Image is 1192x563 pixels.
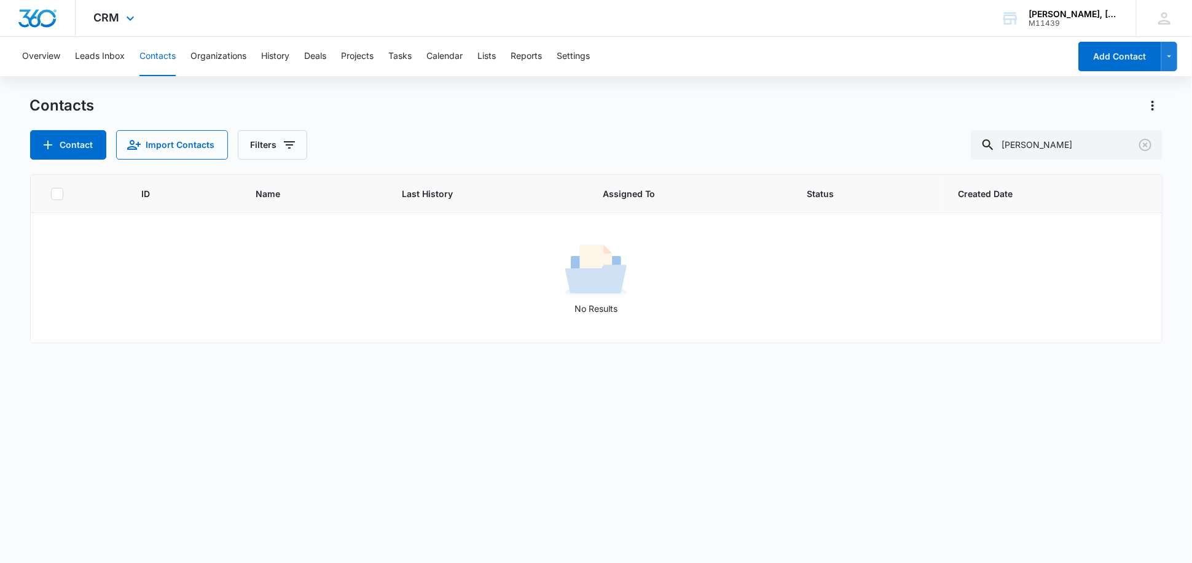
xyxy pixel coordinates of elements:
[1143,96,1163,115] button: Actions
[603,187,759,200] span: Assigned To
[304,37,326,76] button: Deals
[30,96,95,115] h1: Contacts
[261,37,289,76] button: History
[388,37,412,76] button: Tasks
[238,130,307,160] button: Filters
[557,37,590,76] button: Settings
[116,130,228,160] button: Import Contacts
[959,187,1124,200] span: Created Date
[75,37,125,76] button: Leads Inbox
[565,241,627,302] img: No Results
[402,187,555,200] span: Last History
[139,37,176,76] button: Contacts
[477,37,496,76] button: Lists
[341,37,374,76] button: Projects
[1029,9,1118,19] div: account name
[256,187,355,200] span: Name
[807,187,911,200] span: Status
[1029,19,1118,28] div: account id
[30,130,106,160] button: Add Contact
[190,37,246,76] button: Organizations
[94,11,120,24] span: CRM
[22,37,60,76] button: Overview
[141,187,208,200] span: ID
[31,302,1161,315] p: No Results
[1078,42,1161,71] button: Add Contact
[1135,135,1155,155] button: Clear
[511,37,542,76] button: Reports
[971,130,1163,160] input: Search Contacts
[426,37,463,76] button: Calendar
